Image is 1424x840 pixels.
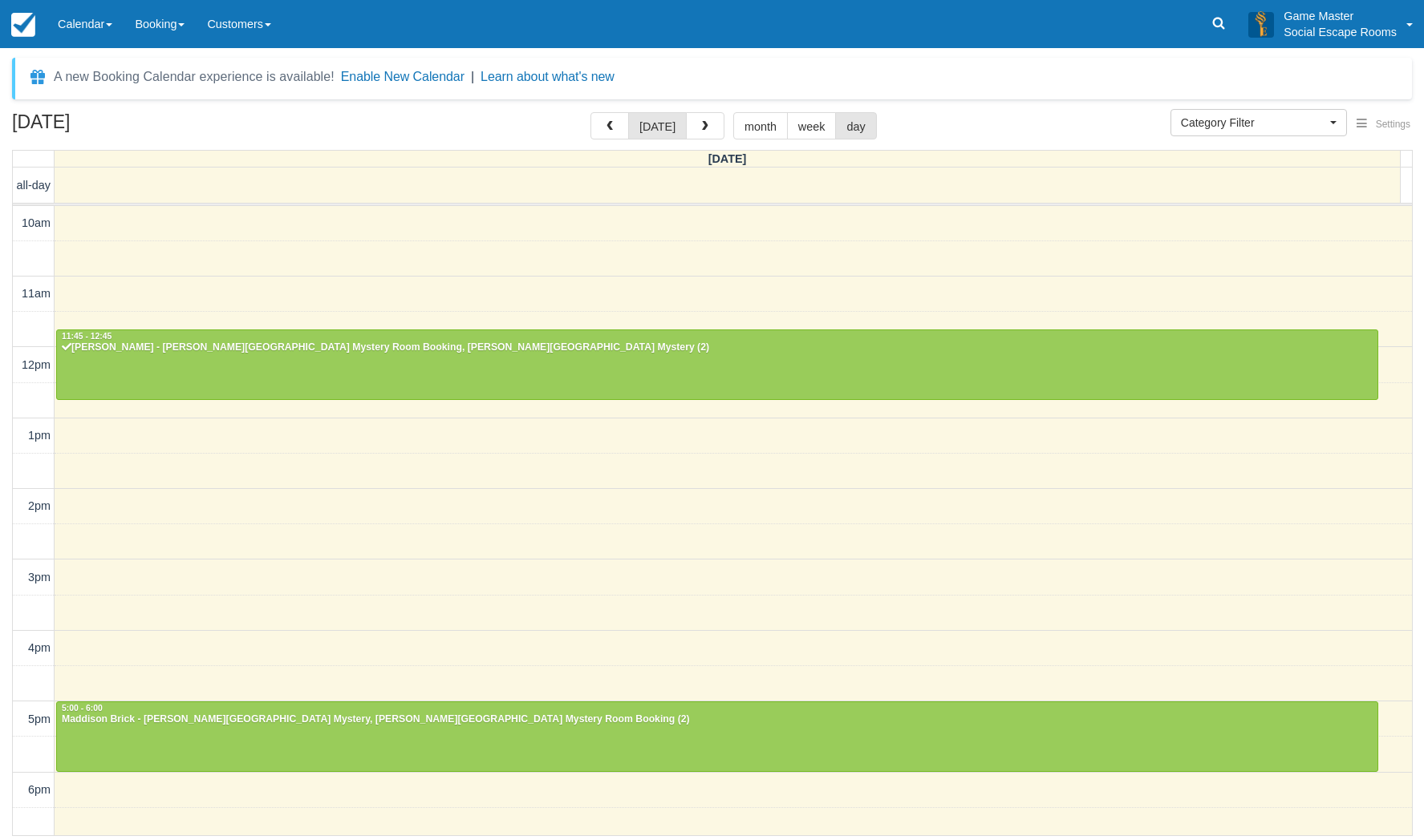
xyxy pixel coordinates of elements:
span: 2pm [28,499,51,512]
img: checkfront-main-nav-mini-logo.png [11,13,35,37]
div: [PERSON_NAME] - [PERSON_NAME][GEOGRAPHIC_DATA] Mystery Room Booking, [PERSON_NAME][GEOGRAPHIC_DAT... [61,341,1373,354]
img: A3 [1248,11,1274,37]
span: 4pm [28,641,51,654]
span: 11am [22,287,51,300]
div: Maddison Brick - [PERSON_NAME][GEOGRAPHIC_DATA] Mystery, [PERSON_NAME][GEOGRAPHIC_DATA] Mystery R... [61,713,1373,726]
span: 5:00 - 6:00 [62,704,103,713]
span: 3pm [28,571,51,584]
div: A new Booking Calendar experience is available! [54,67,335,87]
span: Settings [1376,119,1410,130]
a: Learn about what's new [481,70,615,83]
p: Social Escape Rooms [1284,24,1397,40]
a: 11:45 - 12:45[PERSON_NAME] - [PERSON_NAME][GEOGRAPHIC_DATA] Mystery Room Booking, [PERSON_NAME][G... [56,329,1378,400]
p: Game Master [1284,8,1397,24]
span: 6pm [28,783,51,796]
a: 5:00 - 6:00Maddison Brick - [PERSON_NAME][GEOGRAPHIC_DATA] Mystery, [PERSON_NAME][GEOGRAPHIC_DATA... [56,701,1378,772]
button: month [733,112,788,139]
button: week [787,112,837,139]
span: 5pm [28,713,51,725]
h2: [DATE] [12,112,215,142]
button: [DATE] [628,112,687,139]
span: | [471,70,474,83]
span: all-day [17,179,51,192]
button: Settings [1347,113,1420,136]
span: 11:45 - 12:45 [62,332,112,341]
button: Category Filter [1170,109,1347,136]
span: [DATE] [708,152,747,165]
span: Category Filter [1181,115,1326,131]
button: Enable New Calendar [341,69,465,85]
span: 10am [22,216,51,229]
span: 1pm [28,429,51,442]
button: day [835,112,876,139]
span: 12pm [22,358,51,371]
